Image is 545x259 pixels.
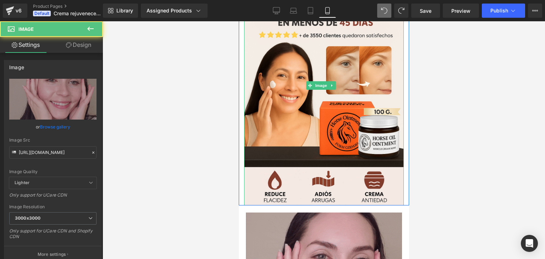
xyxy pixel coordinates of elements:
div: Only support for UCare CDN and Shopify CDN [9,228,97,244]
a: New Library [103,4,138,18]
span: Crema rejuvenecedora - Horse Elixir [54,11,101,16]
div: Open Intercom Messenger [521,235,538,252]
a: Design [53,37,104,53]
button: More [528,4,542,18]
span: Save [420,7,431,15]
p: More settings [38,251,66,258]
div: or [9,123,97,131]
span: Library [116,7,133,14]
a: Browse gallery [40,121,70,133]
a: Expand / Collapse [90,60,97,68]
div: Image Quality [9,169,97,174]
div: v6 [14,6,23,15]
a: Preview [443,4,479,18]
span: Image [18,26,34,32]
b: Lighter [15,180,29,185]
span: Image [75,60,90,68]
div: Image Resolution [9,204,97,209]
div: Only support for UCare CDN [9,192,97,203]
span: Default [33,11,51,16]
div: Image [9,60,24,70]
a: Desktop [268,4,285,18]
a: Mobile [319,4,336,18]
input: Link [9,146,97,159]
span: Publish [490,8,508,13]
a: v6 [3,4,27,18]
div: Assigned Products [147,7,202,14]
div: Image Src [9,138,97,143]
button: Publish [482,4,525,18]
button: Undo [377,4,391,18]
button: Redo [394,4,408,18]
a: Product Pages [33,4,115,9]
a: Tablet [302,4,319,18]
a: Laptop [285,4,302,18]
b: 3000x3000 [15,215,40,221]
span: Preview [451,7,470,15]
